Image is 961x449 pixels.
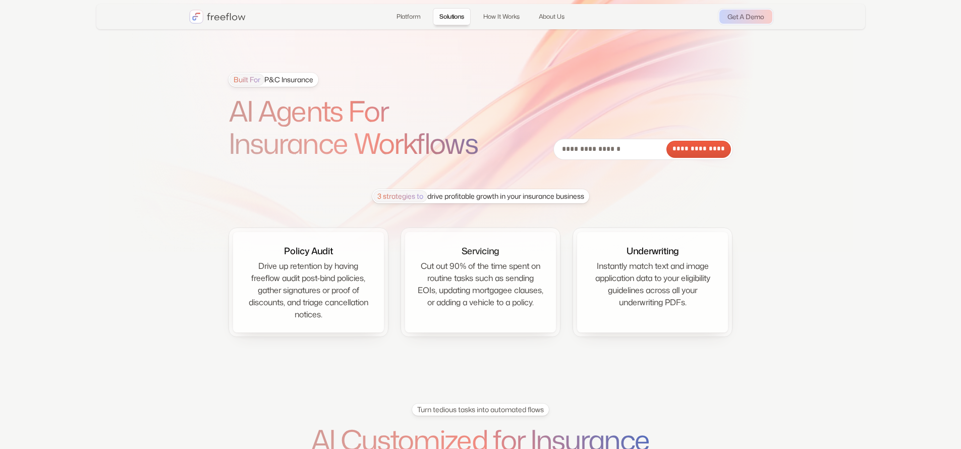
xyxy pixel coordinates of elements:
[627,244,679,258] div: Underwriting
[553,139,733,160] form: Email Form
[589,260,716,308] div: Instantly match text and image application data to your eligibility guidelines across all your un...
[719,10,772,24] a: Get A Demo
[462,244,499,258] div: Servicing
[417,405,544,415] div: Turn tedious tasks into automated flows
[433,8,471,25] a: Solutions
[373,190,427,202] span: 3 strategies to
[532,8,571,25] a: About Us
[245,260,372,320] div: Drive up retention by having freeflow audit post-bind policies, gather signatures or proof of dis...
[189,10,246,24] a: home
[477,8,526,25] a: How It Works
[373,190,584,202] div: drive profitable growth in your insurance business
[229,95,506,160] h1: AI Agents For Insurance Workflows
[417,260,544,308] div: Cut out 90% of the time spent on routine tasks such as sending EOIs, updating mortgagee clauses, ...
[390,8,427,25] a: Platform
[230,74,313,86] div: P&C Insurance
[284,244,333,258] div: Policy Audit
[230,74,264,86] span: Built For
